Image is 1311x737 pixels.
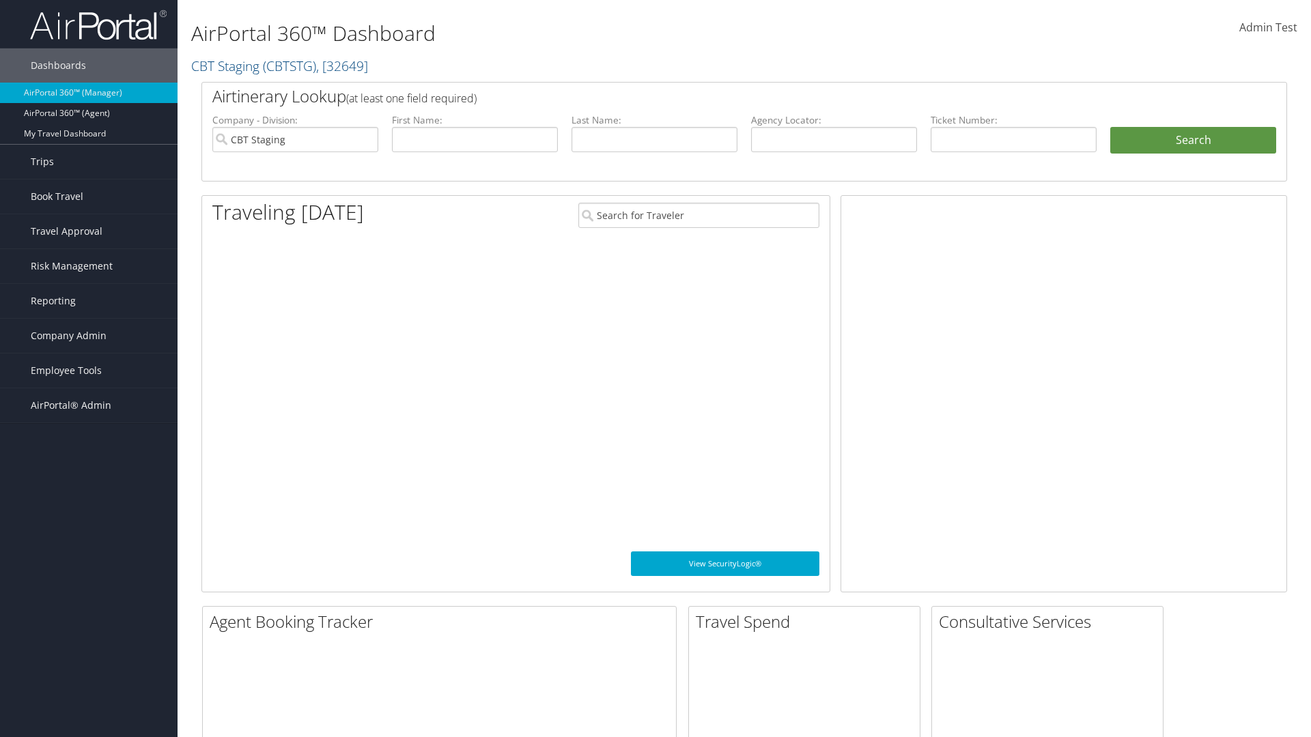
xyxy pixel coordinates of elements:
span: Travel Approval [31,214,102,248]
span: Book Travel [31,179,83,214]
h2: Airtinerary Lookup [212,85,1186,108]
span: Trips [31,145,54,179]
span: Company Admin [31,319,107,353]
a: Admin Test [1239,7,1297,49]
span: Admin Test [1239,20,1297,35]
h2: Consultative Services [939,610,1163,633]
label: Ticket Number: [931,113,1097,127]
span: (at least one field required) [346,91,477,106]
a: CBT Staging [191,57,368,75]
label: Company - Division: [212,113,378,127]
span: Reporting [31,284,76,318]
label: Last Name: [572,113,737,127]
label: Agency Locator: [751,113,917,127]
span: ( CBTSTG ) [263,57,316,75]
h2: Travel Spend [696,610,920,633]
span: Employee Tools [31,353,102,388]
span: , [ 32649 ] [316,57,368,75]
a: View SecurityLogic® [631,551,819,576]
label: First Name: [392,113,558,127]
h1: Traveling [DATE] [212,198,364,227]
span: Risk Management [31,249,113,283]
span: AirPortal® Admin [31,388,111,422]
button: Search [1110,127,1276,154]
span: Dashboards [31,48,86,83]
img: airportal-logo.png [30,9,167,41]
h2: Agent Booking Tracker [210,610,676,633]
input: Search for Traveler [578,203,819,228]
h1: AirPortal 360™ Dashboard [191,19,929,48]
